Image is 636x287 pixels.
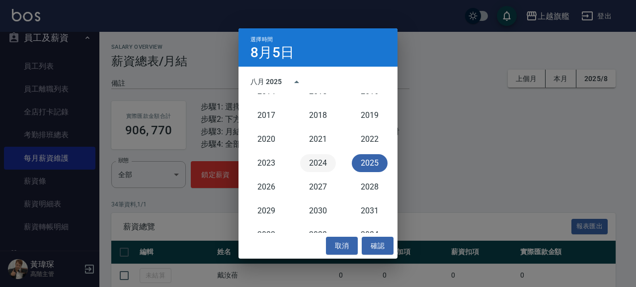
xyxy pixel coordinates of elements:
[248,154,284,172] button: 2023
[300,202,336,220] button: 2030
[352,154,388,172] button: 2025
[250,77,282,87] div: 八月 2025
[300,154,336,172] button: 2024
[250,47,294,59] h4: 8月5日
[352,178,388,196] button: 2028
[248,226,284,244] button: 2032
[300,106,336,124] button: 2018
[352,130,388,148] button: 2022
[285,70,309,94] button: year view is open, switch to calendar view
[248,202,284,220] button: 2029
[352,226,388,244] button: 2034
[248,130,284,148] button: 2020
[250,36,273,43] span: 選擇時間
[248,106,284,124] button: 2017
[362,237,394,255] button: 確認
[326,237,358,255] button: 取消
[300,130,336,148] button: 2021
[352,106,388,124] button: 2019
[300,178,336,196] button: 2027
[248,178,284,196] button: 2026
[300,226,336,244] button: 2033
[352,202,388,220] button: 2031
